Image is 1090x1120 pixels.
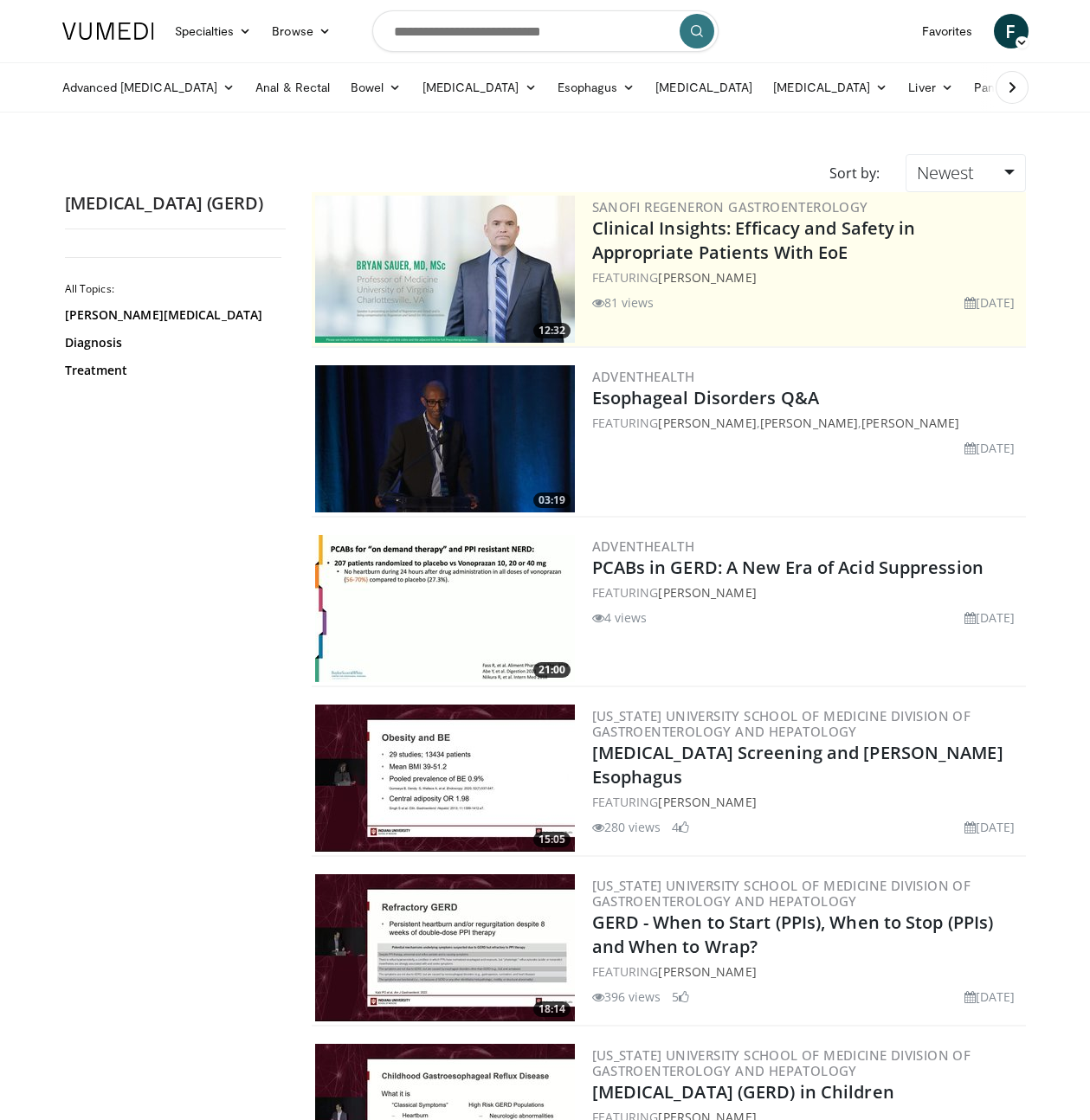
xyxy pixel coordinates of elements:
span: 12:32 [533,323,571,338]
a: [MEDICAL_DATA] [645,70,763,105]
img: e47b802f-226c-453d-84d1-842cb69d0937.300x170_q85_crop-smart_upscale.jpg [315,535,575,682]
img: c9e657ac-b5a0-4202-b648-c7a287699b1c.300x170_q85_crop-smart_upscale.jpg [315,365,575,512]
a: [PERSON_NAME][MEDICAL_DATA] [65,306,277,324]
li: [DATE] [964,293,1016,312]
li: 396 views [592,988,661,1006]
input: Search topics, interventions [372,10,719,52]
a: Browse [261,14,341,48]
a: 18:14 [315,874,575,1021]
li: [DATE] [964,608,1016,627]
img: VuMedi Logo [62,23,154,40]
li: 280 views [592,818,661,836]
a: AdventHealth [592,368,695,385]
a: Sanofi Regeneron Gastroenterology [592,198,868,216]
a: 03:19 [315,365,575,512]
li: [DATE] [964,439,1016,457]
a: AdventHealth [592,537,695,555]
a: Treatment [65,362,277,379]
a: Newest [906,154,1025,192]
div: Sort by: [816,154,893,192]
div: FEATURING [592,583,1022,602]
li: [DATE] [964,988,1016,1006]
a: Esophageal Disorders Q&A [592,386,819,409]
a: PCABs in GERD: A New Era of Acid Suppression [592,556,984,579]
a: [PERSON_NAME] [658,584,756,601]
a: [MEDICAL_DATA] Screening and [PERSON_NAME] Esophagus [592,741,1003,789]
li: 4 views [592,608,648,627]
a: Bowel [340,70,411,105]
a: Anal & Rectal [245,70,340,105]
div: FEATURING [592,268,1022,286]
li: 81 views [592,293,655,312]
li: 5 [672,988,689,1006]
h2: All Topics: [65,282,281,296]
a: Specialties [164,14,262,48]
a: 21:00 [315,535,575,682]
a: [MEDICAL_DATA] [412,70,547,105]
li: 4 [672,818,689,836]
a: 15:05 [315,705,575,852]
a: [PERSON_NAME] [658,269,756,286]
a: [US_STATE] University School of Medicine Division of Gastroenterology and Hepatology [592,1046,971,1079]
h2: [MEDICAL_DATA] (GERD) [65,192,286,215]
a: [MEDICAL_DATA] [763,70,898,105]
span: Newest [917,161,974,184]
div: FEATURING , , [592,414,1022,432]
a: [US_STATE] University School of Medicine Division of Gastroenterology and Hepatology [592,707,971,740]
a: Diagnosis [65,334,277,351]
a: GERD - When to Start (PPIs), When to Stop (PPIs) and When to Wrap? [592,911,994,958]
a: Clinical Insights: Efficacy and Safety in Appropriate Patients With EoE [592,216,916,264]
img: 6dcabbc5-0456-49e8-866e-09b006f8bf61.300x170_q85_crop-smart_upscale.jpg [315,705,575,852]
a: [US_STATE] University School of Medicine Division of Gastroenterology and Hepatology [592,877,971,910]
div: FEATURING [592,793,1022,811]
span: 18:14 [533,1001,571,1017]
span: 21:00 [533,662,571,678]
span: 15:05 [533,832,571,847]
a: 12:32 [315,196,575,343]
li: [DATE] [964,818,1016,836]
a: [PERSON_NAME] [658,963,756,980]
a: Favorites [912,14,984,48]
img: 37ef4865-b7b8-437a-9812-0d7dd99948ba.300x170_q85_crop-smart_upscale.jpg [315,874,575,1021]
a: [PERSON_NAME] [658,415,756,431]
span: 03:19 [533,492,571,508]
a: Advanced [MEDICAL_DATA] [52,70,246,105]
a: [PERSON_NAME] [861,415,959,431]
a: Esophagus [547,70,646,105]
a: [PERSON_NAME] [658,794,756,810]
a: Liver [898,70,963,105]
img: bf9ce42c-6823-4735-9d6f-bc9dbebbcf2c.png.300x170_q85_crop-smart_upscale.jpg [315,196,575,343]
a: F [994,14,1029,48]
a: [MEDICAL_DATA] (GERD) in Children [592,1080,894,1104]
a: [PERSON_NAME] [760,415,858,431]
div: FEATURING [592,962,1022,981]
